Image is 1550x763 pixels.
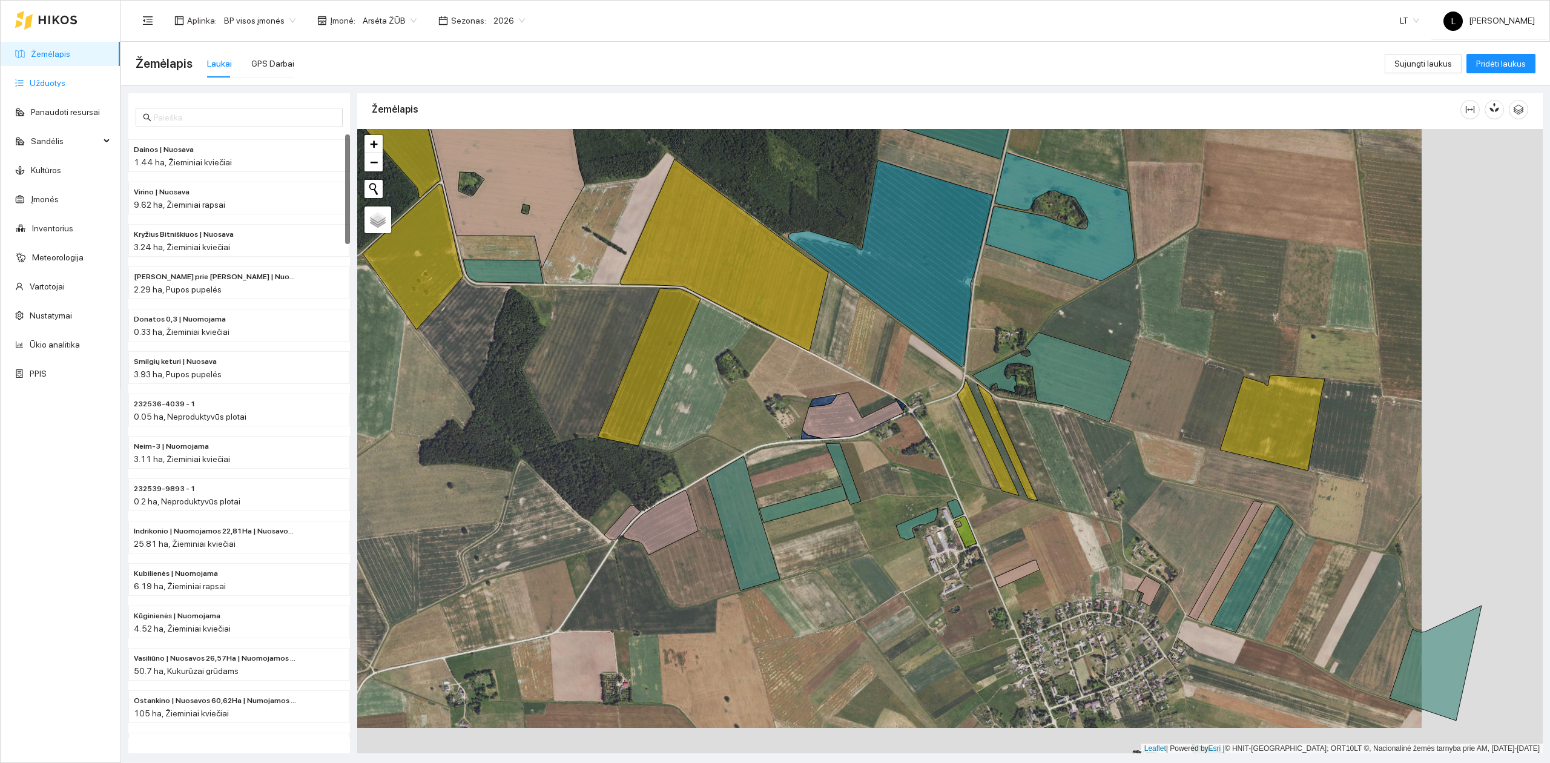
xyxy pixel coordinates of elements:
span: Indrikonio | Nuomojamos 22,81Ha | Nuosavos 3,00 Ha [134,526,296,537]
a: Kultūros [31,165,61,175]
span: Ostankino | Nuosavos 60,62Ha | Numojamos 44,38Ha [134,695,296,707]
span: 2026 [493,12,525,30]
a: Zoom out [364,153,383,171]
span: Aplinka : [187,14,217,27]
span: Rolando prie Valės | Nuosava [134,271,296,283]
span: Už kapelių | Nuosava [134,738,251,749]
a: Vartotojai [30,282,65,291]
span: Sujungti laukus [1394,57,1452,70]
span: 0.05 ha, Neproduktyvūs plotai [134,412,246,421]
span: + [370,136,378,151]
span: Sezonas : [451,14,486,27]
button: column-width [1460,100,1480,119]
span: LT [1400,12,1419,30]
a: Meteorologija [32,253,84,262]
a: Leaflet [1144,744,1166,753]
a: Įmonės [31,194,59,204]
span: 2.29 ha, Pupos pupelės [134,285,222,294]
button: Sujungti laukus [1385,54,1462,73]
span: Sandėlis [31,129,100,153]
span: L [1451,12,1456,31]
span: Kubilienės | Nuomojama [134,568,218,580]
button: Pridėti laukus [1466,54,1535,73]
span: 105 ha, Žieminiai kviečiai [134,708,229,718]
span: | [1223,744,1225,753]
span: BP visos įmonės [224,12,295,30]
span: search [143,113,151,122]
span: [PERSON_NAME] [1443,16,1535,25]
span: 1.44 ha, Žieminiai kviečiai [134,157,232,167]
a: Nustatymai [30,311,72,320]
span: 4.52 ha, Žieminiai kviečiai [134,624,231,633]
a: PPIS [30,369,47,378]
span: 232539-9893 - 1 [134,483,196,495]
span: 50.7 ha, Kukurūzai grūdams [134,666,239,676]
div: GPS Darbai [251,57,294,70]
span: Pridėti laukus [1476,57,1526,70]
a: Layers [364,206,391,233]
button: menu-fold [136,8,160,33]
span: Arsėta ŽŪB [363,12,417,30]
span: 3.24 ha, Žieminiai kviečiai [134,242,230,252]
span: Įmonė : [330,14,355,27]
input: Paieška [154,111,335,124]
span: 0.33 ha, Žieminiai kviečiai [134,327,229,337]
span: Donatos 0,3 | Nuomojama [134,314,226,325]
a: Užduotys [30,78,65,88]
span: 3.93 ha, Pupos pupelės [134,369,222,379]
a: Pridėti laukus [1466,59,1535,68]
a: Zoom in [364,135,383,153]
span: Kryžius Bitniškiuos | Nuosava [134,229,234,240]
span: 25.81 ha, Žieminiai kviečiai [134,539,236,549]
div: Žemėlapis [372,92,1460,127]
span: Neim-3 | Nuomojama [134,441,209,452]
span: 3.11 ha, Žieminiai kviečiai [134,454,230,464]
span: Vasiliūno | Nuosavos 26,57Ha | Nuomojamos 24,15Ha [134,653,296,664]
div: Laukai [207,57,232,70]
span: calendar [438,16,448,25]
a: Sujungti laukus [1385,59,1462,68]
span: Kūginienės | Nuomojama [134,610,220,622]
span: 6.19 ha, Žieminiai rapsai [134,581,226,591]
span: Dainos | Nuosava [134,144,194,156]
span: 0.2 ha, Neproduktyvūs plotai [134,497,240,506]
span: menu-fold [142,15,153,26]
span: 232536-4039 - 1 [134,398,196,410]
button: Initiate a new search [364,180,383,198]
a: Ūkio analitika [30,340,80,349]
div: | Powered by © HNIT-[GEOGRAPHIC_DATA]; ORT10LT ©, Nacionalinė žemės tarnyba prie AM, [DATE]-[DATE] [1141,744,1543,754]
a: Žemėlapis [31,49,70,59]
a: Esri [1209,744,1221,753]
span: shop [317,16,327,25]
span: Virino | Nuosava [134,187,190,198]
span: − [370,154,378,170]
span: 9.62 ha, Žieminiai rapsai [134,200,225,210]
a: Panaudoti resursai [31,107,100,117]
span: layout [174,16,184,25]
span: Žemėlapis [136,54,193,73]
a: Inventorius [32,223,73,233]
span: column-width [1461,105,1479,114]
span: Smilgių keturi | Nuosava [134,356,217,368]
